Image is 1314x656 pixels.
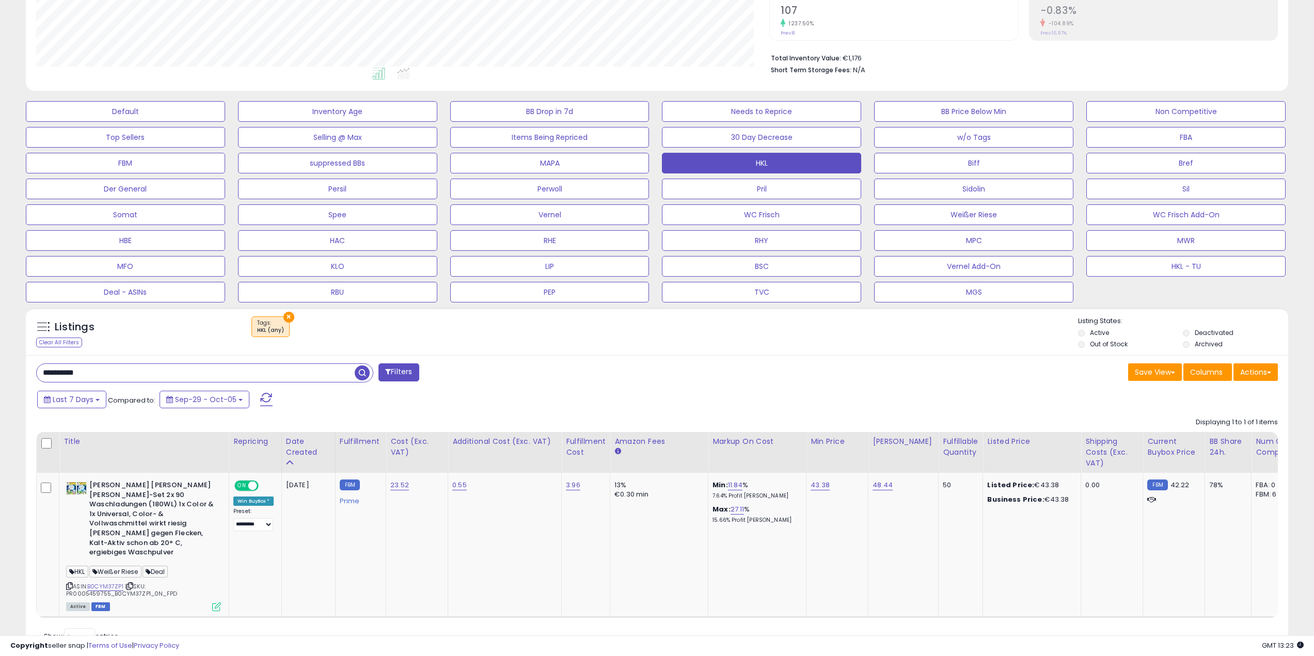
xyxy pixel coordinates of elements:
[66,566,88,578] span: HKL
[257,327,284,334] div: HKL (any)
[1040,30,1067,36] small: Prev: 16.97%
[450,101,650,122] button: BB Drop in 7d
[1256,481,1290,490] div: FBA: 0
[286,481,327,490] div: [DATE]
[89,481,215,560] b: [PERSON_NAME] [PERSON_NAME] [PERSON_NAME]-Set 2x 90 Waschladungen (180WL) 1x Color & 1x Universal...
[614,481,700,490] div: 13%
[26,101,225,122] button: Default
[566,480,580,490] a: 3.96
[1085,481,1135,490] div: 0.00
[771,54,841,62] b: Total Inventory Value:
[1045,20,1074,27] small: -104.89%
[1086,101,1286,122] button: Non Competitive
[1086,153,1286,173] button: Bref
[728,480,743,490] a: 11.84
[143,566,168,578] span: Deal
[771,51,1270,63] li: €1,176
[450,127,650,148] button: Items Being Repriced
[44,631,118,641] span: Show: entries
[713,480,728,490] b: Min:
[1147,479,1167,490] small: FBM
[987,480,1034,490] b: Listed Price:
[1040,5,1277,19] h2: -0.83%
[26,282,225,302] button: Deal - ASINs
[713,504,731,514] b: Max:
[874,204,1073,225] button: Weißer Riese
[1086,230,1286,251] button: MWR
[874,101,1073,122] button: BB Price Below Min
[88,641,132,650] a: Terms of Use
[450,204,650,225] button: Vernel
[708,432,806,473] th: The percentage added to the cost of goods (COGS) that forms the calculator for Min & Max prices.
[238,101,437,122] button: Inventory Age
[26,256,225,277] button: MFO
[1086,127,1286,148] button: FBA
[662,230,861,251] button: RHY
[238,282,437,302] button: RBU
[1147,436,1200,458] div: Current Buybox Price
[87,582,123,591] a: B0CYM37ZP1
[713,481,798,500] div: %
[1256,490,1290,499] div: FBM: 6
[233,497,274,506] div: Win BuyBox *
[233,436,277,447] div: Repricing
[781,5,1018,19] h2: 107
[1090,328,1109,337] label: Active
[853,65,865,75] span: N/A
[943,481,975,490] div: 50
[662,256,861,277] button: BSC
[566,436,606,458] div: Fulfillment Cost
[238,204,437,225] button: Spee
[257,482,274,490] span: OFF
[1209,436,1247,458] div: BB Share 24h.
[1086,204,1286,225] button: WC Frisch Add-On
[874,282,1073,302] button: MGS
[238,153,437,173] button: suppressed BBs
[66,602,90,611] span: All listings currently available for purchase on Amazon
[55,320,94,334] h5: Listings
[160,391,249,408] button: Sep-29 - Oct-05
[53,394,93,405] span: Last 7 Days
[987,481,1073,490] div: €43.38
[662,127,861,148] button: 30 Day Decrease
[450,282,650,302] button: PEP
[873,436,934,447] div: [PERSON_NAME]
[390,436,444,458] div: Cost (Exc. VAT)
[713,517,798,524] p: 15.66% Profit [PERSON_NAME]
[713,436,802,447] div: Markup on Cost
[1128,363,1182,381] button: Save View
[233,508,274,531] div: Preset:
[238,127,437,148] button: Selling @ Max
[378,363,419,381] button: Filters
[26,127,225,148] button: Top Sellers
[1170,480,1190,490] span: 42.22
[713,505,798,524] div: %
[713,492,798,500] p: 7.64% Profit [PERSON_NAME]
[662,101,861,122] button: Needs to Reprice
[235,482,248,490] span: ON
[943,436,978,458] div: Fulfillable Quantity
[874,230,1073,251] button: MPC
[89,566,141,578] span: Weißer Riese
[10,641,48,650] strong: Copyright
[662,153,861,173] button: HKL
[64,436,225,447] div: Title
[1196,418,1278,427] div: Displaying 1 to 1 of 1 items
[811,480,830,490] a: 43.38
[238,230,437,251] button: HAC
[874,153,1073,173] button: Biff
[1262,641,1304,650] span: 2025-10-13 13:23 GMT
[26,179,225,199] button: Der General
[452,436,557,447] div: Additional Cost (Exc. VAT)
[340,479,360,490] small: FBM
[66,582,177,598] span: | SKU: PR0005459755_B0CYM37ZP1_0N_FPD
[134,641,179,650] a: Privacy Policy
[91,602,110,611] span: FBM
[781,30,795,36] small: Prev: 8
[450,256,650,277] button: LIP
[987,495,1073,504] div: €43.38
[1233,363,1278,381] button: Actions
[614,490,700,499] div: €0.30 min
[450,230,650,251] button: RHE
[1086,179,1286,199] button: Sil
